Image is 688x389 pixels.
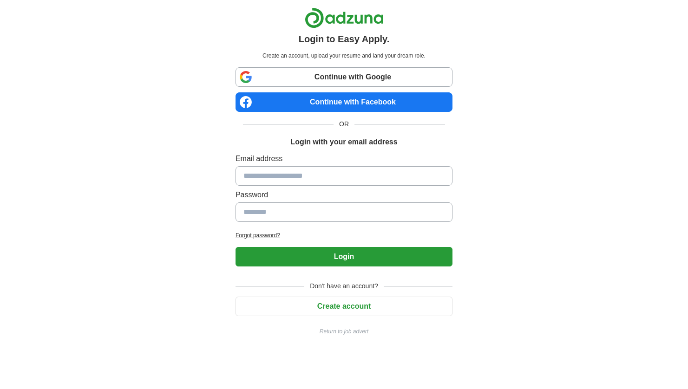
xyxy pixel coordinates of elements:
h1: Login with your email address [290,136,397,148]
button: Login [236,247,452,266]
a: Return to job advert [236,327,452,336]
img: Adzuna logo [305,7,384,28]
h1: Login to Easy Apply. [299,32,390,46]
label: Email address [236,153,452,164]
span: OR [334,119,354,129]
span: Don't have an account? [304,281,384,291]
a: Create account [236,302,452,310]
a: Continue with Google [236,67,452,87]
label: Password [236,189,452,201]
a: Continue with Facebook [236,92,452,112]
a: Forgot password? [236,231,452,240]
button: Create account [236,297,452,316]
p: Create an account, upload your resume and land your dream role. [237,52,451,60]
